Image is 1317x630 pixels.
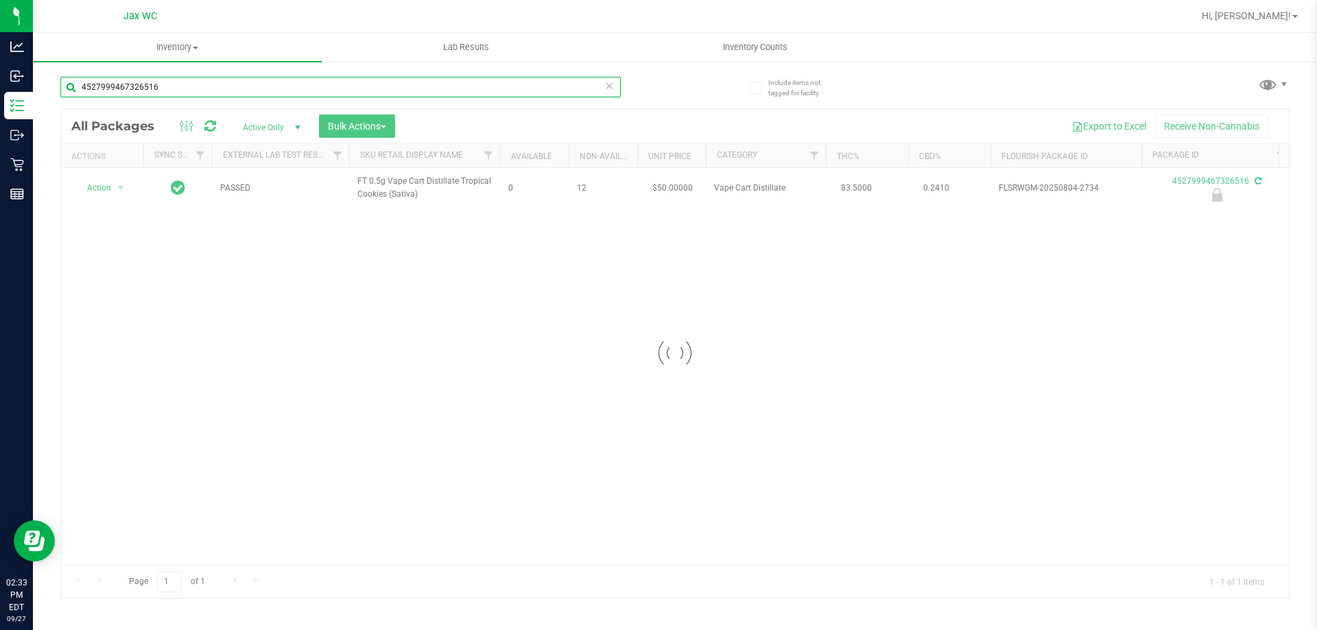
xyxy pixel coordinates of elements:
span: Jax WC [123,10,157,22]
inline-svg: Outbound [10,128,24,142]
iframe: Resource center [14,520,55,561]
inline-svg: Reports [10,187,24,201]
a: Inventory [33,33,322,62]
inline-svg: Retail [10,158,24,171]
a: Lab Results [322,33,610,62]
span: Include items not tagged for facility [768,77,837,98]
p: 09/27 [6,614,27,624]
span: Inventory Counts [704,41,806,53]
span: Lab Results [425,41,508,53]
span: Clear [604,77,614,95]
inline-svg: Inbound [10,69,24,83]
input: Search Package ID, Item Name, SKU, Lot or Part Number... [60,77,621,97]
inline-svg: Analytics [10,40,24,53]
inline-svg: Inventory [10,99,24,112]
a: Inventory Counts [610,33,899,62]
span: Inventory [33,41,322,53]
p: 02:33 PM EDT [6,577,27,614]
span: Hi, [PERSON_NAME]! [1202,10,1291,21]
